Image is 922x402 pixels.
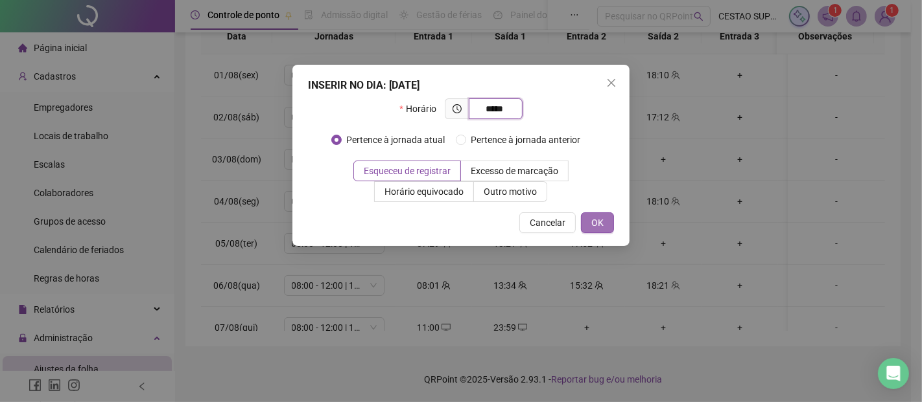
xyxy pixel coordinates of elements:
span: close [606,78,617,88]
span: Horário equivocado [384,186,464,197]
span: Excesso de marcação [471,166,558,176]
span: Pertence à jornada atual [342,133,451,147]
div: INSERIR NO DIA : [DATE] [308,78,614,93]
span: clock-circle [453,104,462,113]
button: Cancelar [519,212,576,233]
span: Cancelar [530,216,565,230]
span: Esqueceu de registrar [364,166,451,176]
button: OK [581,212,614,233]
span: Outro motivo [484,186,537,197]
div: Open Intercom Messenger [878,358,909,389]
label: Horário [399,98,444,119]
button: Close [601,73,622,93]
span: OK [591,216,604,230]
span: Pertence à jornada anterior [466,133,586,147]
